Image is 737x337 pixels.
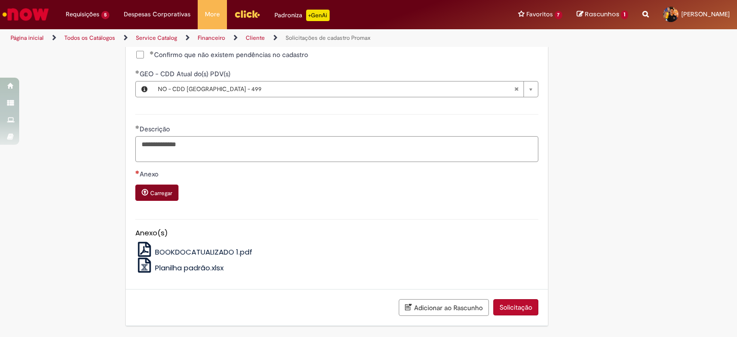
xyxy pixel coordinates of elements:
[153,81,538,97] a: NO - CDD [GEOGRAPHIC_DATA] - 499Limpar campo GEO - CDD Atual do(s) PDV(s)
[135,229,538,237] h5: Anexo(s)
[135,125,140,129] span: Obrigatório Preenchido
[246,34,265,42] a: Cliente
[140,125,172,133] span: Descrição
[399,299,489,316] button: Adicionar ao Rascunho
[555,11,563,19] span: 7
[124,10,190,19] span: Despesas Corporativas
[150,189,172,197] small: Carregar
[135,263,224,273] a: Planilha padrão.xlsx
[64,34,115,42] a: Todos os Catálogos
[136,34,177,42] a: Service Catalog
[135,170,140,174] span: Necessários
[285,34,370,42] a: Solicitações de cadastro Promax
[577,10,628,19] a: Rascunhos
[585,10,619,19] span: Rascunhos
[101,11,109,19] span: 5
[234,7,260,21] img: click_logo_yellow_360x200.png
[155,247,252,257] span: BOOKDOCATUALIZADO 1.pdf
[526,10,553,19] span: Favoritos
[1,5,50,24] img: ServiceNow
[11,34,44,42] a: Página inicial
[66,10,99,19] span: Requisições
[135,70,140,74] span: Obrigatório Preenchido
[155,263,224,273] span: Planilha padrão.xlsx
[7,29,484,47] ul: Trilhas de página
[621,11,628,19] span: 1
[493,299,538,315] button: Solicitação
[198,34,225,42] a: Financeiro
[136,81,153,97] button: GEO - CDD Atual do(s) PDV(s), Visualizar este registro NO - CDD Fortaleza - 499
[135,185,178,201] button: Carregar anexo de Anexo Required
[158,81,514,97] span: NO - CDD [GEOGRAPHIC_DATA] - 499
[205,10,220,19] span: More
[150,51,154,55] span: Obrigatório Preenchido
[135,247,253,257] a: BOOKDOCATUALIZADO 1.pdf
[681,10,730,18] span: [PERSON_NAME]
[135,136,538,162] textarea: Descrição
[274,10,330,21] div: Padroniza
[150,50,308,59] span: Confirmo que não existem pendências no cadastro
[140,70,232,78] span: GEO - CDD Atual do(s) PDV(s)
[140,170,160,178] span: Anexo
[509,81,523,97] abbr: Limpar campo GEO - CDD Atual do(s) PDV(s)
[306,10,330,21] p: +GenAi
